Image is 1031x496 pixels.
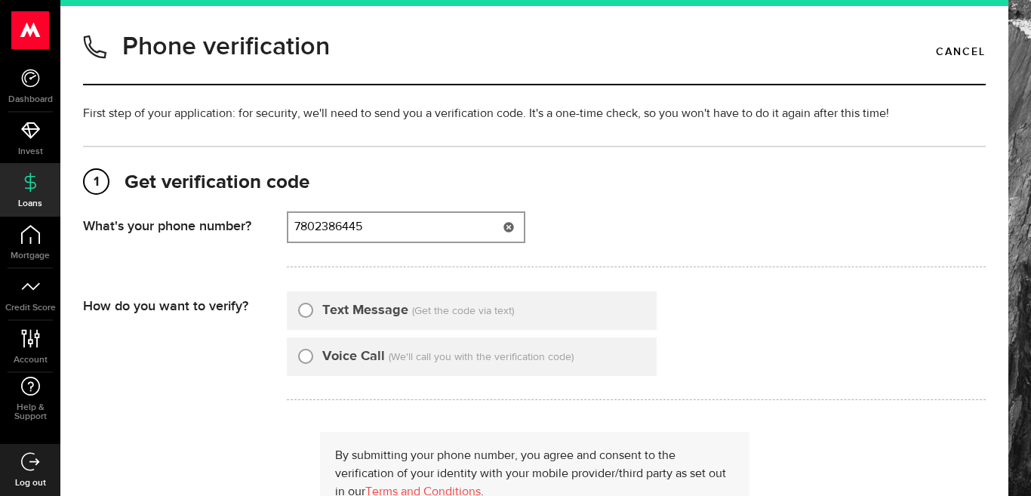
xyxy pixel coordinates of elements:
[298,300,313,316] input: Text Message
[298,347,313,362] input: Voice Call
[322,300,408,321] label: Text Message
[936,39,986,65] a: Cancel
[83,105,986,123] p: First step of your application: for security, we'll need to send you a verification code. It's a ...
[83,291,287,315] div: How do you want to verify?
[12,6,57,51] button: Open LiveChat chat widget
[85,170,108,194] span: 1
[322,347,385,367] label: Voice Call
[389,352,574,362] span: (We'll call you with the verification code)
[122,27,330,66] h1: Phone verification
[83,211,287,235] div: What's your phone number?
[83,170,986,196] h2: Get verification code
[412,306,514,316] span: (Get the code via text)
